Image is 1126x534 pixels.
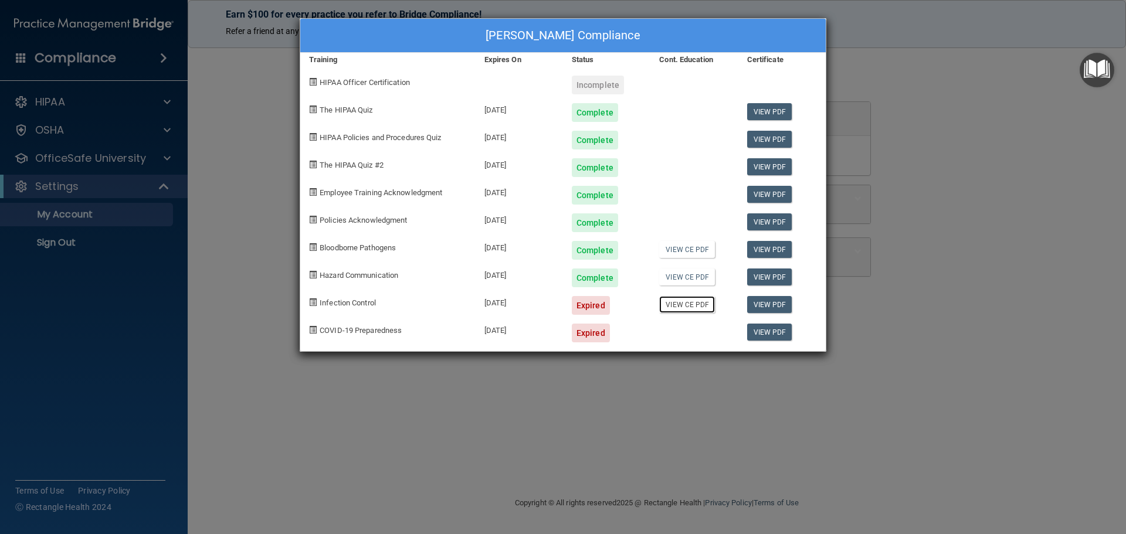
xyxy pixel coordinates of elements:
[650,53,738,67] div: Cont. Education
[476,287,563,315] div: [DATE]
[1080,53,1114,87] button: Open Resource Center
[572,324,610,342] div: Expired
[572,76,624,94] div: Incomplete
[300,53,476,67] div: Training
[572,268,618,287] div: Complete
[563,53,650,67] div: Status
[476,122,563,149] div: [DATE]
[320,243,396,252] span: Bloodborne Pathogens
[747,213,792,230] a: View PDF
[476,177,563,205] div: [DATE]
[659,268,715,285] a: View CE PDF
[320,298,376,307] span: Infection Control
[476,232,563,260] div: [DATE]
[747,296,792,313] a: View PDF
[572,213,618,232] div: Complete
[320,78,410,87] span: HIPAA Officer Certification
[476,94,563,122] div: [DATE]
[320,161,384,169] span: The HIPAA Quiz #2
[476,205,563,232] div: [DATE]
[320,216,407,225] span: Policies Acknowledgment
[320,188,442,197] span: Employee Training Acknowledgment
[476,53,563,67] div: Expires On
[572,158,618,177] div: Complete
[476,260,563,287] div: [DATE]
[747,241,792,258] a: View PDF
[320,106,372,114] span: The HIPAA Quiz
[320,271,398,280] span: Hazard Communication
[659,296,715,313] a: View CE PDF
[572,131,618,149] div: Complete
[659,241,715,258] a: View CE PDF
[572,103,618,122] div: Complete
[747,324,792,341] a: View PDF
[747,131,792,148] a: View PDF
[572,186,618,205] div: Complete
[747,186,792,203] a: View PDF
[476,149,563,177] div: [DATE]
[476,315,563,342] div: [DATE]
[738,53,826,67] div: Certificate
[300,19,826,53] div: [PERSON_NAME] Compliance
[572,241,618,260] div: Complete
[747,268,792,285] a: View PDF
[320,326,402,335] span: COVID-19 Preparedness
[572,296,610,315] div: Expired
[747,103,792,120] a: View PDF
[747,158,792,175] a: View PDF
[320,133,441,142] span: HIPAA Policies and Procedures Quiz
